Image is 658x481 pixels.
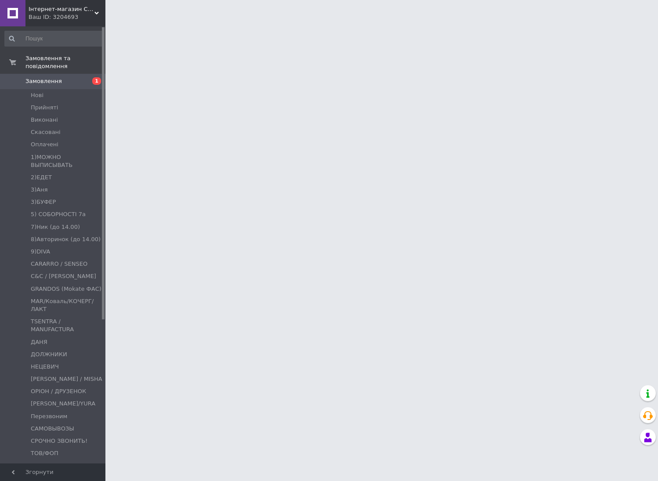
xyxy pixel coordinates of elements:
span: Інтернет-магазин Cafeoptum [29,5,94,13]
span: 7)Ник (до 14.00) [31,223,80,231]
span: 8)Авторинок (до 14.00) [31,235,101,243]
span: [PERSON_NAME] / MISHA [31,375,102,383]
span: Виконані [31,116,58,124]
span: 2)ЕДЕТ [31,174,52,181]
span: ДАНЯ [31,338,47,346]
div: Ваш ID: 3204693 [29,13,105,21]
span: TSENTRA / MANUFACTURA [31,318,102,333]
span: [PERSON_NAME]/YURA [31,400,95,408]
span: САМОВЫВОЗЫ [31,425,74,433]
span: Нові [31,91,43,99]
span: Замовлення [25,77,62,85]
span: ДОЛЖНИКИ [31,351,67,358]
span: CARARRO / SENSEO [31,260,87,268]
span: НЕЦЕВИЧ [31,363,59,371]
span: 3)Аня [31,186,48,194]
span: 5) СОБОРНОСТІ 7а [31,210,86,218]
input: Пошук [4,31,103,47]
span: Оплачені [31,141,58,148]
span: Скасовані [31,128,61,136]
span: ОРІОН / ДРУЗЕНОК [31,387,86,395]
span: УЖЕ ВЫПИСАНО [31,462,80,470]
span: 1)МОЖНО ВЫПИСЫВАТЬ [31,153,102,169]
span: 1 [92,77,101,85]
span: C&C / [PERSON_NAME] [31,272,96,280]
span: MAR/Коваль/КОЧЕРГ/ЛАКТ [31,297,102,313]
span: СРОЧНО ЗВОНИТЬ! [31,437,87,445]
span: 3)БУФЕР [31,198,56,206]
span: ТОВ/ФОП [31,449,58,457]
span: Прийняті [31,104,58,112]
span: Замовлення та повідомлення [25,54,105,70]
span: 9)DIVA [31,248,50,256]
span: GRANDOS (Mokate ФАС) [31,285,101,293]
span: Перезвоним [31,412,67,420]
